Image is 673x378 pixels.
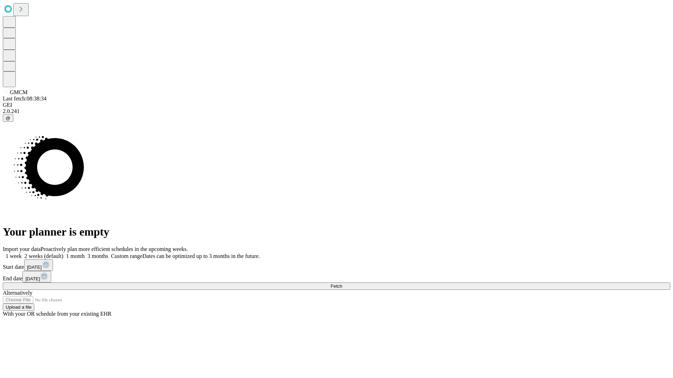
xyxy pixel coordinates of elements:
[3,259,670,271] div: Start date
[3,114,13,122] button: @
[41,246,188,252] span: Proactively plan more efficient schedules in the upcoming weeks.
[3,246,41,252] span: Import your data
[3,225,670,238] h1: Your planner is empty
[3,102,670,108] div: GEI
[111,253,142,259] span: Custom range
[27,265,42,270] span: [DATE]
[3,271,670,282] div: End date
[88,253,108,259] span: 3 months
[3,108,670,114] div: 2.0.241
[3,290,32,296] span: Alternatively
[3,96,47,101] span: Last fetch: 08:38:34
[25,276,40,281] span: [DATE]
[10,89,28,95] span: GMCM
[24,259,53,271] button: [DATE]
[22,271,51,282] button: [DATE]
[3,311,111,317] span: With your OR schedule from your existing EHR
[331,283,342,289] span: Fetch
[3,282,670,290] button: Fetch
[6,253,22,259] span: 1 week
[142,253,260,259] span: Dates can be optimized up to 3 months in the future.
[6,115,11,121] span: @
[66,253,85,259] span: 1 month
[3,303,34,311] button: Upload a file
[25,253,63,259] span: 2 weeks (default)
